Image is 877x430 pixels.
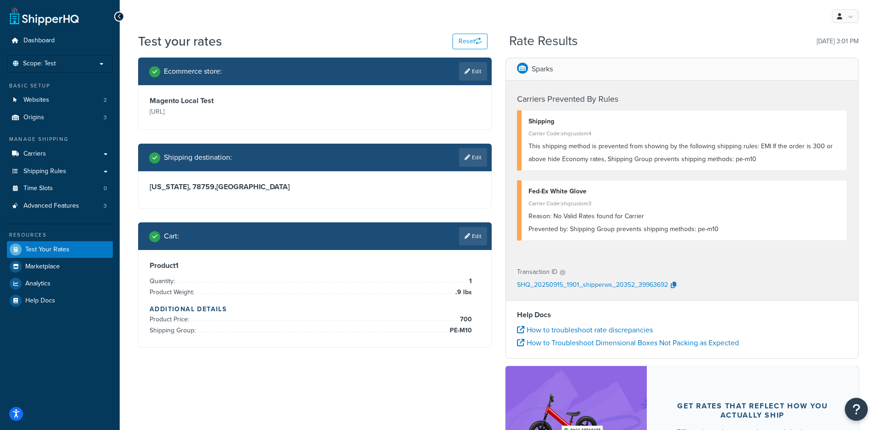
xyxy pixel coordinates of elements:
[25,297,55,305] span: Help Docs
[7,145,113,163] a: Carriers
[509,34,578,48] h2: Rate Results
[458,314,472,325] span: 700
[517,325,653,335] a: How to troubleshoot rate discrepancies
[7,109,113,126] a: Origins3
[150,261,480,270] h3: Product 1
[453,34,488,49] button: Reset
[517,266,558,279] p: Transaction ID
[529,211,552,221] span: Reason:
[25,246,70,254] span: Test Your Rates
[532,63,553,76] p: Sparks
[669,401,837,420] div: Get rates that reflect how you actually ship
[150,182,480,192] h3: [US_STATE], 78759 , [GEOGRAPHIC_DATA]
[7,275,113,292] a: Analytics
[104,114,107,122] span: 3
[517,93,848,105] h4: Carriers Prevented By Rules
[7,135,113,143] div: Manage Shipping
[529,115,840,128] div: Shipping
[7,82,113,90] div: Basic Setup
[529,185,840,198] div: Fed-Ex White Glove
[150,105,313,118] p: [URL]
[447,325,472,336] span: PE-M10
[459,227,487,245] a: Edit
[529,197,840,210] div: Carrier Code: shqcustom3
[7,32,113,49] a: Dashboard
[529,141,833,164] span: This shipping method is prevented from showing by the following shipping rules: EMI If the order ...
[23,150,46,158] span: Carriers
[7,92,113,109] a: Websites2
[7,292,113,309] a: Help Docs
[104,96,107,104] span: 2
[529,223,840,236] div: Shipping Group prevents shipping methods: pe-m10
[23,60,56,68] span: Scope: Test
[138,32,222,50] h1: Test your rates
[23,168,66,175] span: Shipping Rules
[23,96,49,104] span: Websites
[459,148,487,167] a: Edit
[529,224,568,234] span: Prevented by:
[150,287,197,297] span: Product Weight:
[150,325,198,335] span: Shipping Group:
[7,109,113,126] li: Origins
[7,92,113,109] li: Websites
[23,114,44,122] span: Origins
[817,35,859,48] p: [DATE] 3:01 PM
[23,202,79,210] span: Advanced Features
[529,127,840,140] div: Carrier Code: shqcustom4
[150,96,313,105] h3: Magento Local Test
[7,241,113,258] a: Test Your Rates
[7,180,113,197] li: Time Slots
[164,67,222,76] h2: Ecommerce store :
[150,304,480,314] h4: Additional Details
[517,309,848,320] h4: Help Docs
[517,279,668,292] p: SHQ_20250915_1901_shipperws_20352_39963692
[7,163,113,180] a: Shipping Rules
[25,280,51,288] span: Analytics
[467,276,472,287] span: 1
[529,210,840,223] div: No Valid Rates found for Carrier
[164,153,232,162] h2: Shipping destination :
[104,202,107,210] span: 3
[23,37,55,45] span: Dashboard
[459,62,487,81] a: Edit
[7,258,113,275] a: Marketplace
[164,232,179,240] h2: Cart :
[845,398,868,421] button: Open Resource Center
[104,185,107,192] span: 0
[453,287,472,298] span: .9 lbs
[150,314,192,324] span: Product Price:
[23,185,53,192] span: Time Slots
[7,198,113,215] li: Advanced Features
[150,276,177,286] span: Quantity:
[7,198,113,215] a: Advanced Features3
[517,337,739,348] a: How to Troubleshoot Dimensional Boxes Not Packing as Expected
[7,180,113,197] a: Time Slots0
[7,231,113,239] div: Resources
[25,263,60,271] span: Marketplace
